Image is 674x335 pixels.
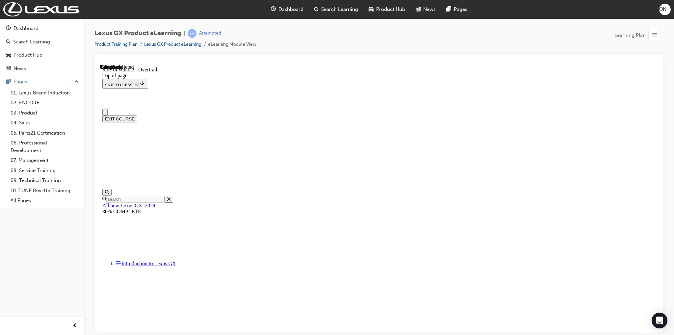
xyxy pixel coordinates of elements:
[8,88,81,98] a: 01. Lexus Brand Induction
[6,66,11,72] span: news-icon
[3,22,81,35] a: Dashboard
[8,128,81,138] a: 05. Parts21 Certification
[208,41,256,48] li: eLearning Module View
[659,4,671,15] button: [PERSON_NAME]
[3,49,81,61] a: Product Hub
[3,139,56,144] a: All new Lexus GX, 2024
[321,6,358,13] span: Search Learning
[454,6,467,13] span: Pages
[614,32,646,39] span: Learning Plan
[188,29,196,38] span: learningRecordVerb_ATTEMPT-icon
[3,3,556,9] div: Side of vehicle - Overtrail
[72,322,77,330] span: prev-icon
[3,63,81,75] a: News
[7,132,65,139] input: Search
[3,44,8,51] button: Close navigation menu
[3,51,38,58] button: EXIT COURSE
[309,3,363,16] a: search-iconSearch Learning
[3,144,556,150] div: 30% COMPLETE
[446,5,451,13] span: pages-icon
[13,78,27,86] div: Pages
[369,5,374,13] span: car-icon
[8,108,81,118] a: 03. Product
[363,3,410,16] a: car-iconProduct Hub
[8,186,81,196] a: 10. TUNE Rev-Up Training
[614,29,663,41] button: Learning Plan
[423,6,436,13] span: News
[3,36,81,48] a: Search Learning
[13,38,50,46] div: Search Learning
[3,76,81,88] button: Pages
[8,155,81,166] a: 07. Management
[3,14,48,24] button: SKIP TO LESSON
[6,79,11,85] span: pages-icon
[8,166,81,176] a: 08. Service Training
[199,30,221,37] div: Attempted
[8,195,81,206] a: All Pages
[410,3,441,16] a: news-iconNews
[13,65,26,72] div: News
[376,6,405,13] span: Product Hub
[416,5,421,13] span: news-icon
[314,5,319,13] span: search-icon
[441,3,473,16] a: pages-iconPages
[8,98,81,108] a: 02. ENCORE
[94,41,138,47] a: Product Training Plan
[3,125,12,132] button: Open search menu
[94,30,181,37] span: Lexus GX Product eLearning
[6,52,11,58] span: car-icon
[266,3,309,16] a: guage-iconDashboard
[652,313,667,328] div: Open Intercom Messenger
[65,132,73,139] button: Close search menu
[6,39,11,45] span: search-icon
[184,30,185,37] span: |
[271,5,276,13] span: guage-icon
[6,26,11,32] span: guage-icon
[13,25,39,32] div: Dashboard
[8,138,81,155] a: 06. Professional Development
[74,78,79,86] span: up-icon
[3,2,79,16] img: Trak
[652,31,657,39] span: list-icon
[278,6,303,13] span: Dashboard
[8,118,81,128] a: 04. Sales
[3,21,81,76] button: DashboardSearch LearningProduct HubNews
[8,175,81,186] a: 09. Technical Training
[144,41,201,47] a: Lexus GX Product eLearning
[5,18,46,23] span: SKIP TO LESSON
[13,51,42,59] div: Product Hub
[3,9,556,14] div: Top of page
